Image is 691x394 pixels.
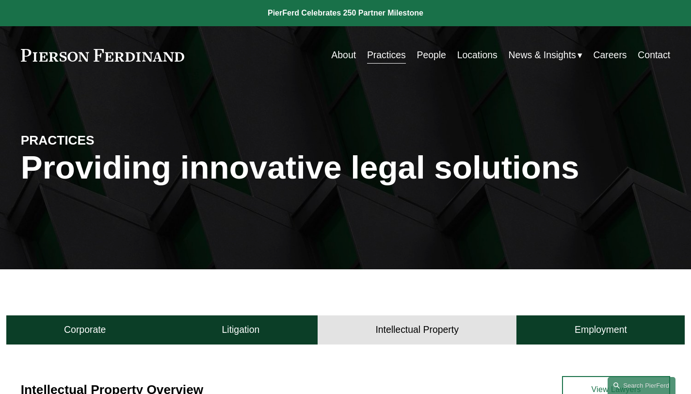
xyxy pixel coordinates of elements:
[575,324,627,336] h4: Employment
[375,324,459,336] h4: Intellectual Property
[457,46,498,65] a: Locations
[417,46,446,65] a: People
[331,46,356,65] a: About
[638,46,670,65] a: Contact
[367,46,406,65] a: Practices
[222,324,260,336] h4: Litigation
[594,46,627,65] a: Careers
[64,324,106,336] h4: Corporate
[608,377,675,394] a: Search this site
[21,132,183,148] h4: PRACTICES
[509,47,576,64] span: News & Insights
[21,149,671,186] h1: Providing innovative legal solutions
[509,46,582,65] a: folder dropdown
